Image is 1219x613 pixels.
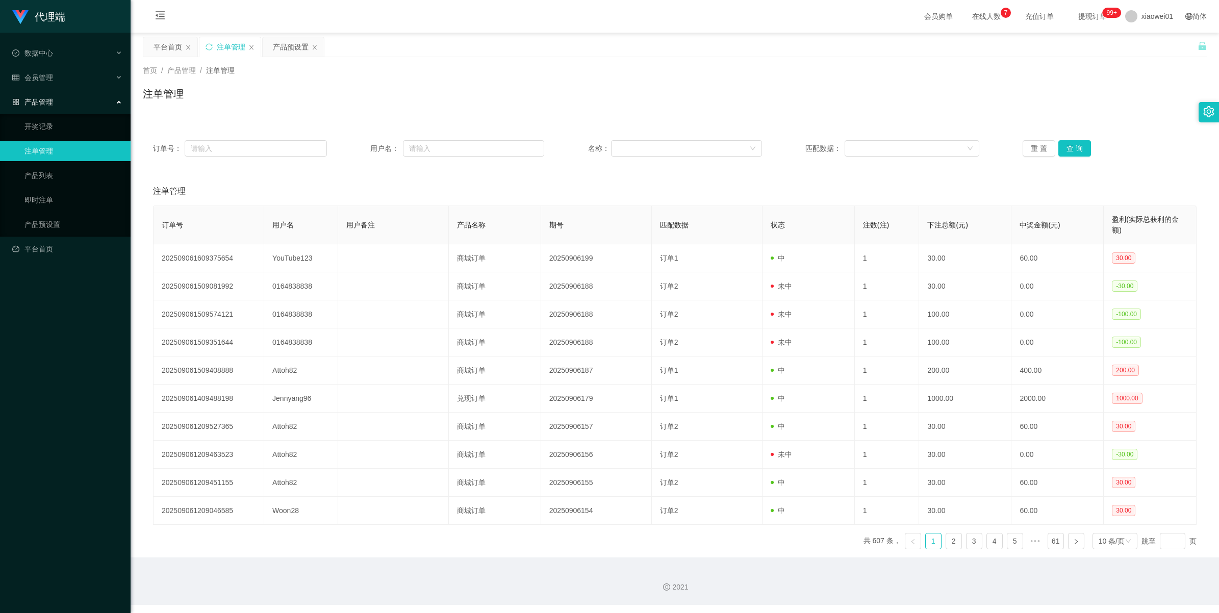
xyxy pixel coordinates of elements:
[1099,533,1125,549] div: 10 条/页
[660,450,678,458] span: 订单2
[154,37,182,57] div: 平台首页
[154,356,264,385] td: 202509061509408888
[986,533,1003,549] li: 4
[771,478,785,487] span: 中
[1011,300,1104,328] td: 0.00
[143,86,184,101] h1: 注单管理
[987,533,1002,549] a: 4
[855,300,920,328] td: 1
[35,1,65,33] h1: 代理端
[264,413,338,441] td: Attoh82
[771,506,785,515] span: 中
[919,441,1011,469] td: 30.00
[1048,533,1063,549] a: 61
[855,272,920,300] td: 1
[855,244,920,272] td: 1
[1073,13,1112,20] span: 提现订单
[154,300,264,328] td: 202509061509574121
[12,98,53,106] span: 产品管理
[154,497,264,525] td: 202509061209046585
[1068,533,1084,549] li: 下一页
[264,356,338,385] td: Attoh82
[12,73,53,82] span: 会员管理
[771,338,792,346] span: 未中
[660,254,678,262] span: 订单1
[449,244,541,272] td: 商城订单
[919,272,1011,300] td: 30.00
[855,356,920,385] td: 1
[663,583,670,591] i: 图标: copyright
[910,539,916,545] i: 图标: left
[541,300,652,328] td: 20250906188
[1007,533,1023,549] li: 5
[449,413,541,441] td: 商城订单
[1011,469,1104,497] td: 60.00
[660,310,678,318] span: 订单2
[1001,8,1011,18] sup: 7
[926,533,941,549] a: 1
[588,143,612,154] span: 名称：
[139,582,1211,593] div: 2021
[162,221,183,229] span: 订单号
[660,366,678,374] span: 订单1
[805,143,845,154] span: 匹配数据：
[449,272,541,300] td: 商城订单
[370,143,403,154] span: 用户名：
[143,1,177,33] i: 图标: menu-fold
[154,272,264,300] td: 202509061509081992
[855,469,920,497] td: 1
[864,533,901,549] li: 共 607 条，
[264,469,338,497] td: Attoh82
[863,221,889,229] span: 注数(注)
[1011,441,1104,469] td: 0.00
[264,385,338,413] td: Jennyang96
[919,244,1011,272] td: 30.00
[185,44,191,50] i: 图标: close
[541,413,652,441] td: 20250906157
[855,413,920,441] td: 1
[312,44,318,50] i: 图标: close
[449,300,541,328] td: 商城订单
[1141,533,1197,549] div: 跳至 页
[967,13,1006,20] span: 在线人数
[154,385,264,413] td: 202509061409488198
[771,221,785,229] span: 状态
[771,394,785,402] span: 中
[1112,252,1135,264] span: 30.00
[919,469,1011,497] td: 30.00
[1112,449,1137,460] span: -30.00
[925,533,942,549] li: 1
[1058,140,1091,157] button: 查 询
[217,37,245,57] div: 注单管理
[12,74,19,81] i: 图标: table
[541,385,652,413] td: 20250906179
[1203,106,1214,117] i: 图标: setting
[449,328,541,356] td: 商城订单
[660,422,678,430] span: 订单2
[200,66,202,74] span: /
[660,282,678,290] span: 订单2
[1004,8,1007,18] p: 7
[1011,356,1104,385] td: 400.00
[153,143,185,154] span: 订单号：
[273,37,309,57] div: 产品预设置
[264,300,338,328] td: 0164838838
[154,413,264,441] td: 202509061209527365
[541,244,652,272] td: 20250906199
[154,441,264,469] td: 202509061209463523
[1112,505,1135,516] span: 30.00
[206,43,213,50] i: 图标: sync
[1011,413,1104,441] td: 60.00
[403,140,544,157] input: 请输入
[1112,421,1135,432] span: 30.00
[206,66,235,74] span: 注单管理
[541,469,652,497] td: 20250906155
[1112,477,1135,488] span: 30.00
[154,328,264,356] td: 202509061509351644
[248,44,255,50] i: 图标: close
[919,328,1011,356] td: 100.00
[541,328,652,356] td: 20250906188
[919,413,1011,441] td: 30.00
[12,49,53,57] span: 数据中心
[1048,533,1064,549] li: 61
